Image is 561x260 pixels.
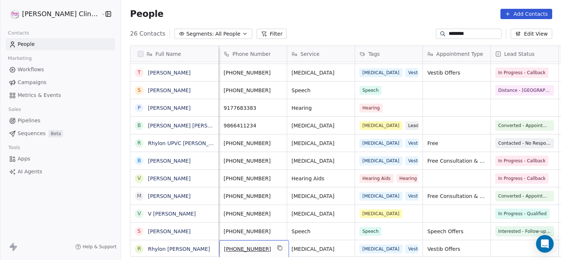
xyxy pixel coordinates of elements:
[138,174,141,182] div: V
[148,140,225,146] a: Rhylon UPVC [PERSON_NAME]
[405,245,425,253] span: Vestib
[405,139,425,148] span: Vestib
[148,105,191,111] a: [PERSON_NAME]
[138,69,141,76] div: T
[22,9,99,19] span: [PERSON_NAME] Clinic External
[224,210,282,217] span: [PHONE_NUMBER]
[359,139,402,148] span: [MEDICAL_DATA]
[500,9,552,19] button: Add Contacts
[436,50,483,58] span: Appointment Type
[6,76,115,89] a: Campaigns
[536,235,554,253] div: Open Intercom Messenger
[292,69,350,76] span: [MEDICAL_DATA]
[5,142,23,153] span: Tools
[292,175,350,182] span: Hearing Aids
[137,245,141,253] div: R
[423,46,491,62] div: Appointment Type
[427,69,486,76] span: Vestib Offers
[138,157,141,165] div: B
[368,50,380,58] span: Tags
[138,122,141,129] div: B
[148,211,196,217] a: V [PERSON_NAME]
[292,245,350,253] span: [MEDICAL_DATA]
[6,89,115,101] a: Metrics & Events
[224,192,282,200] span: [PHONE_NUMBER]
[359,209,402,218] span: [MEDICAL_DATA]
[359,68,402,77] span: [MEDICAL_DATA]
[405,156,425,165] span: Vestib
[224,69,282,76] span: [PHONE_NUMBER]
[498,157,546,165] span: In Progress - Callback
[292,192,350,200] span: [MEDICAL_DATA]
[137,192,141,200] div: M
[300,50,319,58] span: Service
[397,174,420,183] span: Hearing
[287,46,355,62] div: Service
[18,155,30,163] span: Apps
[6,115,115,127] a: Pipelines
[130,62,219,257] div: grid
[75,244,116,250] a: Help & Support
[137,139,141,147] div: R
[427,140,486,147] span: Free
[5,53,35,64] span: Marketing
[6,38,115,50] a: People
[427,245,486,253] span: Vestib Offers
[215,30,240,38] span: All People
[232,50,271,58] span: Phone Number
[292,210,350,217] span: [MEDICAL_DATA]
[405,121,422,130] span: Lead
[359,86,381,95] span: Speech
[219,46,287,62] div: Phone Number
[18,130,46,137] span: Sequences
[10,10,19,18] img: RASYA-Clinic%20Circle%20icon%20Transparent.png
[18,79,46,86] span: Campaigns
[224,104,282,112] span: 9177683383
[359,245,402,253] span: [MEDICAL_DATA]
[504,50,535,58] span: Lead Status
[6,166,115,178] a: AI Agents
[498,175,546,182] span: In Progress - Callback
[427,192,486,200] span: Free Consultation & Free Screening
[224,87,282,94] span: [PHONE_NUMBER]
[511,29,552,39] button: Edit View
[148,176,191,181] a: [PERSON_NAME]
[498,228,551,235] span: Interested - Follow-up for Apt
[498,210,547,217] span: In Progress - Qualified
[138,210,141,217] div: V
[148,158,191,164] a: [PERSON_NAME]
[405,68,425,77] span: Vestib
[224,245,271,253] span: [PHONE_NUMBER]
[148,123,235,129] a: [PERSON_NAME] [PERSON_NAME]
[498,87,551,94] span: Distance - [GEOGRAPHIC_DATA]
[18,66,44,73] span: Workflows
[359,121,402,130] span: [MEDICAL_DATA]
[18,40,35,48] span: People
[130,29,165,38] span: 26 Contacts
[498,140,551,147] span: Contacted - No Response
[224,140,282,147] span: [PHONE_NUMBER]
[148,228,191,234] a: [PERSON_NAME]
[359,156,402,165] span: [MEDICAL_DATA]
[498,122,551,129] span: Converted - Appointment
[5,104,24,115] span: Sales
[292,140,350,147] span: [MEDICAL_DATA]
[292,104,350,112] span: Hearing
[148,246,210,252] a: Rhylon [PERSON_NAME]
[130,8,163,19] span: People
[148,193,191,199] a: [PERSON_NAME]
[224,122,282,129] span: 9866411234
[148,87,191,93] a: [PERSON_NAME]
[257,29,287,39] button: Filter
[18,168,42,176] span: AI Agents
[292,87,350,94] span: Speech
[130,46,218,62] div: Full Name
[83,244,116,250] span: Help & Support
[292,228,350,235] span: Speech
[292,122,350,129] span: [MEDICAL_DATA]
[138,86,141,94] div: S
[498,69,546,76] span: In Progress - Callback
[427,157,486,165] span: Free Consultation & Free Screening
[6,127,115,140] a: SequencesBeta
[224,228,282,235] span: [PHONE_NUMBER]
